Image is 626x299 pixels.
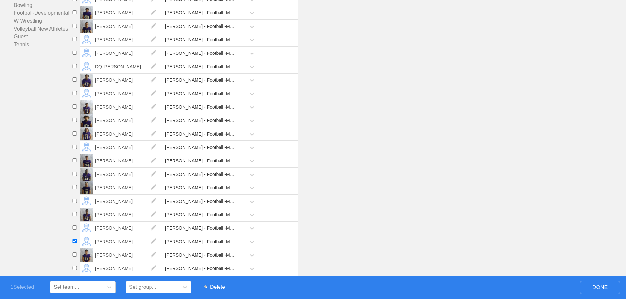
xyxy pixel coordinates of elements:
[7,33,72,41] a: Guest
[201,281,228,293] span: Delete
[147,114,160,127] img: edit.png
[165,222,236,234] div: [PERSON_NAME] - Football -Maintenance
[165,128,236,140] div: [PERSON_NAME] - Football -Maintenance
[165,34,236,46] div: [PERSON_NAME] - Football -Maintenance
[93,252,159,258] a: [PERSON_NAME]
[7,1,72,9] a: Bowling
[93,131,159,137] a: [PERSON_NAME]
[93,20,159,33] span: [PERSON_NAME]
[147,262,160,275] img: edit.png
[93,158,159,163] a: [PERSON_NAME]
[165,7,236,19] div: [PERSON_NAME] - Football -Maintenance
[165,88,236,100] div: [PERSON_NAME] - Football -Maintenance
[7,17,72,25] a: W Wrestling
[93,114,159,127] span: [PERSON_NAME]
[165,61,236,73] div: [PERSON_NAME] - Football -Maintenance
[165,236,236,248] div: [PERSON_NAME] - Football -Maintenance
[93,127,159,140] span: [PERSON_NAME]
[93,212,159,217] a: [PERSON_NAME]
[165,115,236,127] div: [PERSON_NAME] - Football -Maintenance
[147,20,160,33] img: edit.png
[165,195,236,207] div: [PERSON_NAME] - Football -Maintenance
[93,154,159,167] span: [PERSON_NAME]
[147,248,160,262] img: edit.png
[93,222,159,235] span: [PERSON_NAME]
[93,50,159,56] a: [PERSON_NAME]
[93,10,159,15] a: [PERSON_NAME]
[147,127,160,140] img: edit.png
[165,182,236,194] div: [PERSON_NAME] - Football -Maintenance
[147,275,160,288] img: edit.png
[93,262,159,275] span: [PERSON_NAME]
[147,87,160,100] img: edit.png
[165,20,236,32] div: [PERSON_NAME] - Football -Maintenance
[93,60,159,73] span: DQ [PERSON_NAME]
[93,117,159,123] a: [PERSON_NAME]
[580,281,620,294] span: DONE
[93,104,159,110] a: [PERSON_NAME]
[93,239,159,244] a: [PERSON_NAME]
[93,37,159,42] a: [PERSON_NAME]
[147,6,160,19] img: edit.png
[93,225,159,231] a: [PERSON_NAME]
[93,266,159,271] a: [PERSON_NAME]
[93,91,159,96] a: [PERSON_NAME]
[129,284,156,290] div: Set group...
[93,87,159,100] span: [PERSON_NAME]
[147,235,160,248] img: edit.png
[147,208,160,221] img: edit.png
[147,168,160,181] img: edit.png
[93,144,159,150] a: [PERSON_NAME]
[93,6,159,19] span: [PERSON_NAME]
[165,101,236,113] div: [PERSON_NAME] - Football -Maintenance
[147,33,160,46] img: edit.png
[93,74,159,87] span: [PERSON_NAME]
[93,100,159,114] span: [PERSON_NAME]
[93,181,159,194] span: [PERSON_NAME]
[93,141,159,154] span: [PERSON_NAME]
[93,168,159,181] span: [PERSON_NAME]
[93,64,159,69] a: DQ [PERSON_NAME]
[165,155,236,167] div: [PERSON_NAME] - Football -Maintenance
[93,248,159,262] span: [PERSON_NAME]
[7,25,72,33] a: Volleyball New Athletes
[147,100,160,114] img: edit.png
[165,263,236,275] div: [PERSON_NAME] - Football -Maintenance
[93,275,159,288] span: [PERSON_NAME]
[147,181,160,194] img: edit.png
[54,284,79,290] div: Set team...
[93,185,159,190] a: [PERSON_NAME]
[165,249,236,261] div: [PERSON_NAME] - Football -Maintenance
[147,74,160,87] img: edit.png
[147,47,160,60] img: edit.png
[165,168,236,181] div: [PERSON_NAME] - Football -Maintenance
[93,208,159,221] span: [PERSON_NAME]
[147,222,160,235] img: edit.png
[165,141,236,154] div: [PERSON_NAME] - Football -Maintenance
[147,154,160,167] img: edit.png
[93,195,159,208] span: [PERSON_NAME]
[165,47,236,59] div: [PERSON_NAME] - Football -Maintenance
[147,141,160,154] img: edit.png
[93,171,159,177] a: [PERSON_NAME]
[593,267,626,299] iframe: Chat Widget
[147,195,160,208] img: edit.png
[93,198,159,204] a: [PERSON_NAME]
[93,47,159,60] span: [PERSON_NAME]
[7,41,72,49] a: Tennis
[93,33,159,46] span: [PERSON_NAME]
[147,60,160,73] img: edit.png
[165,209,236,221] div: [PERSON_NAME] - Football -Maintenance
[7,9,72,17] a: Football-Developmental
[93,77,159,83] a: [PERSON_NAME]
[165,74,236,86] div: [PERSON_NAME] - Football -Maintenance
[11,284,43,290] span: 1 Selected
[93,235,159,248] span: [PERSON_NAME]
[93,23,159,29] a: [PERSON_NAME]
